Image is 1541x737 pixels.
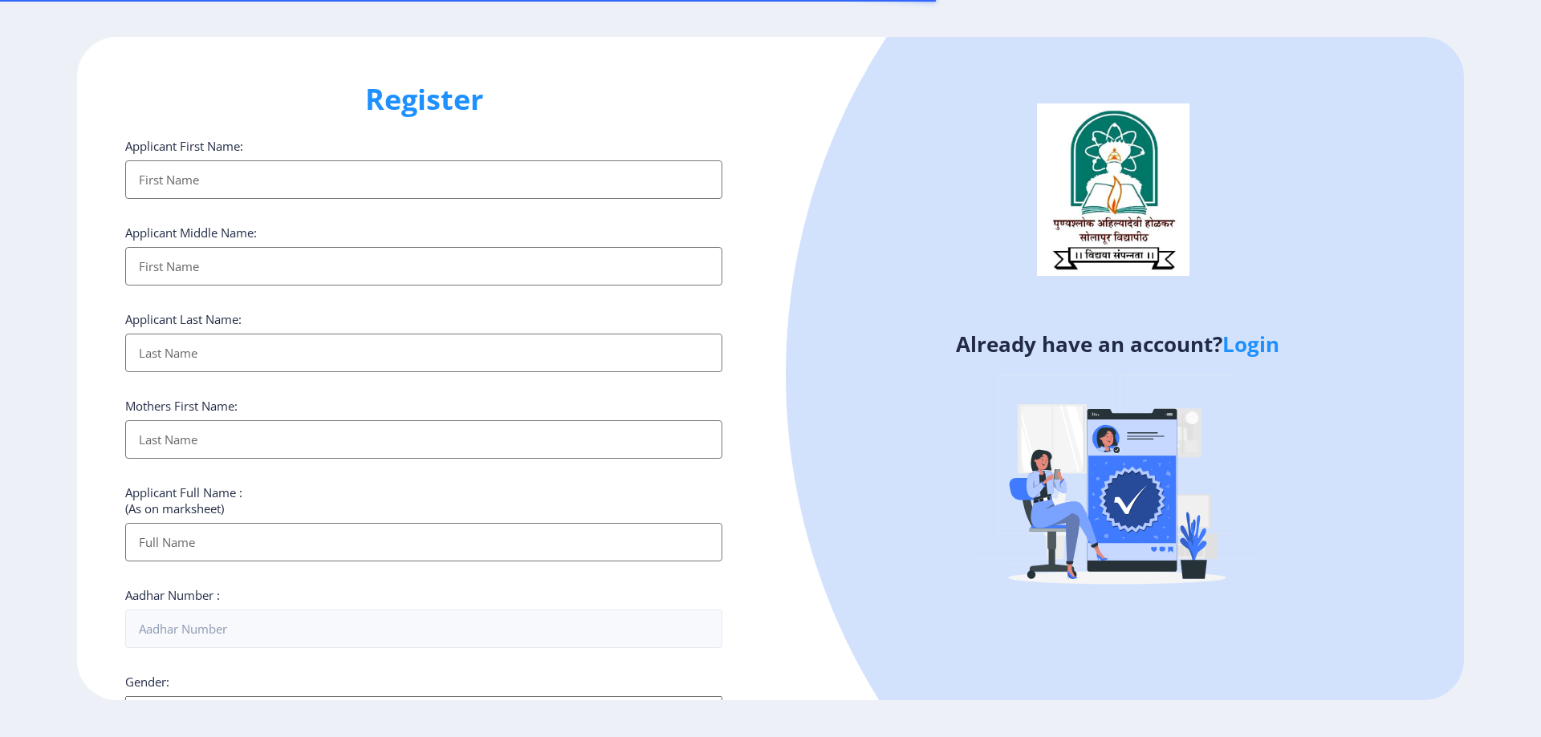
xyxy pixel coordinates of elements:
a: Login [1222,330,1279,358]
img: Verified-rafiki.svg [977,344,1258,625]
label: Applicant Last Name: [125,311,242,327]
img: logo [1037,103,1189,275]
label: Gender: [125,674,169,690]
label: Applicant Middle Name: [125,225,257,241]
input: Last Name [125,420,722,459]
input: First Name [125,247,722,285]
input: Full Name [125,523,722,561]
label: Aadhar Number : [125,587,220,603]
input: First Name [125,160,722,199]
h4: Already have an account? [783,331,1452,357]
label: Mothers First Name: [125,398,238,414]
input: Aadhar Number [125,609,722,648]
input: Last Name [125,334,722,372]
h1: Register [125,80,722,119]
label: Applicant Full Name : (As on marksheet) [125,484,242,516]
label: Applicant First Name: [125,138,243,154]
